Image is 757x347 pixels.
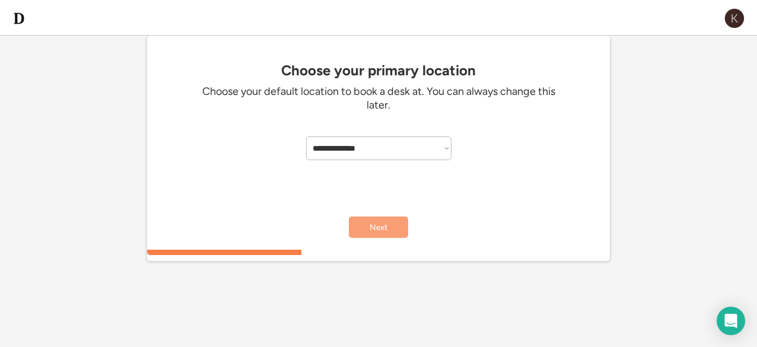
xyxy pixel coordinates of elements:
[724,8,745,29] img: K.png
[153,62,604,79] div: Choose your primary location
[150,250,607,255] div: 33.3333333333333%
[201,85,556,113] div: Choose your default location to book a desk at. You can always change this later.
[717,307,745,335] div: Open Intercom Messenger
[349,217,408,238] button: Next
[12,11,26,26] img: d-whitebg.png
